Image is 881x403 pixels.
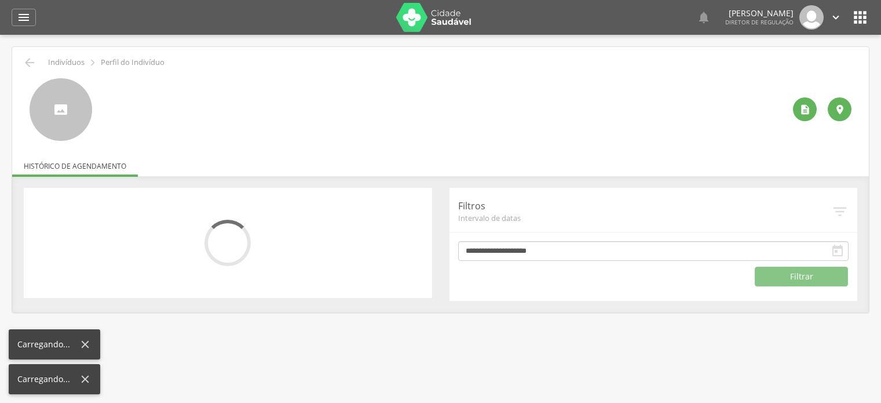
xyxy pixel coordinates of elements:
[458,213,832,223] span: Intervalo de datas
[17,10,31,24] i: 
[793,97,817,121] div: Ver histórico de cadastramento
[831,244,845,258] i: 
[725,18,794,26] span: Diretor de regulação
[23,56,36,70] i: Voltar
[12,9,36,26] a: 
[101,58,164,67] p: Perfil do Indivíduo
[851,8,869,27] i: 
[697,5,711,30] a: 
[755,267,848,286] button: Filtrar
[829,11,842,24] i: 
[697,10,711,24] i: 
[725,9,794,17] p: [PERSON_NAME]
[831,203,849,220] i: 
[17,373,79,385] div: Carregando...
[458,199,832,213] p: Filtros
[834,104,846,115] i: 
[829,5,842,30] a: 
[799,104,811,115] i: 
[17,339,79,350] div: Carregando...
[828,97,851,121] div: Localização
[86,56,99,69] i: 
[48,58,85,67] p: Indivíduos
